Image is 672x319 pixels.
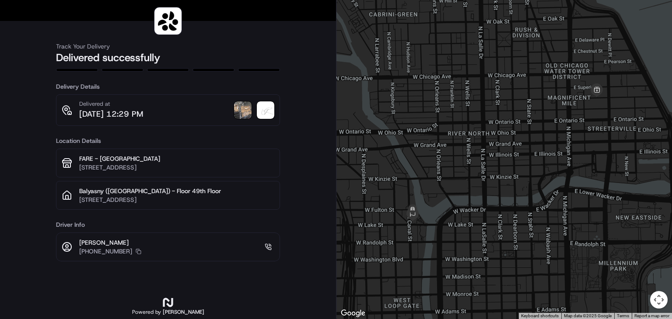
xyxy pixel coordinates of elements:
button: Keyboard shortcuts [521,313,559,319]
h2: Delivered successfully [56,51,280,65]
p: Balyasny ([GEOGRAPHIC_DATA]) - Floor 49th Floor [79,187,274,195]
span: [PERSON_NAME] [163,309,204,316]
h2: Powered by [132,309,204,316]
img: logo-public_tracking_screen-Sharebite-1703187580717.png [156,9,180,33]
img: signature_proof_of_delivery image [257,101,274,119]
p: FARE - [GEOGRAPHIC_DATA] [79,154,274,163]
a: Terms (opens in new tab) [617,313,629,318]
p: [STREET_ADDRESS] [79,163,274,172]
p: [PERSON_NAME] [79,238,141,247]
h3: Driver Info [56,220,280,229]
p: [STREET_ADDRESS] [79,195,274,204]
p: [PHONE_NUMBER] [79,247,132,256]
h3: Track Your Delivery [56,42,280,51]
a: Report a map error [634,313,669,318]
h3: Location Details [56,136,280,145]
a: Open this area in Google Maps (opens a new window) [339,308,367,319]
p: Delivered at [79,100,143,108]
span: Map data ©2025 Google [564,313,612,318]
button: Map camera controls [650,291,668,309]
img: photo_proof_of_delivery image [234,101,252,119]
h3: Delivery Details [56,82,280,91]
p: [DATE] 12:29 PM [79,108,143,120]
img: Google [339,308,367,319]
